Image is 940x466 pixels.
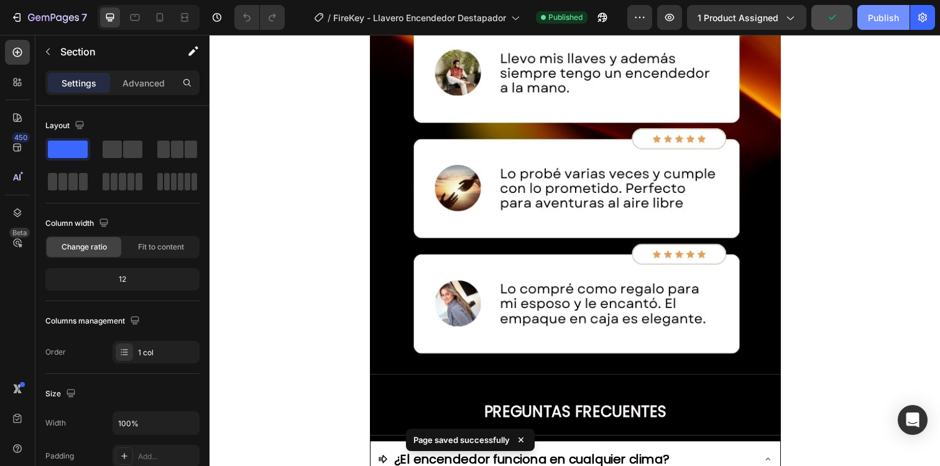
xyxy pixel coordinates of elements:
div: Column width [45,215,111,232]
div: Undo/Redo [234,5,285,30]
strong: ¿El encendedor funciona en cualquier clima? [188,424,470,442]
span: Change ratio [62,241,107,253]
div: Columns management [45,313,142,330]
strong: PREGUNTAS FRECUENTES [280,374,466,396]
button: Publish [857,5,910,30]
span: Fit to content [138,241,184,253]
span: Published [548,12,583,23]
p: Section [60,44,162,59]
p: Advanced [122,77,165,90]
iframe: Design area [210,35,940,466]
span: / [328,11,331,24]
div: 1 col [138,347,196,358]
p: Settings [62,77,96,90]
div: Publish [868,11,899,24]
button: 1 product assigned [687,5,806,30]
div: Order [45,347,66,358]
div: Add... [138,451,196,462]
div: 450 [12,133,30,142]
button: 7 [5,5,93,30]
p: Page saved successfully [413,434,510,446]
span: 1 product assigned [698,11,778,24]
span: FireKey - Llavero Encendedor Destapador [333,11,506,24]
input: Auto [113,412,199,434]
div: Layout [45,118,87,134]
div: Open Intercom Messenger [898,405,928,435]
div: Size [45,386,78,403]
div: Beta [9,228,30,238]
p: 7 [81,10,87,25]
div: 12 [48,271,197,288]
div: Width [45,417,66,429]
div: Padding [45,450,74,462]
